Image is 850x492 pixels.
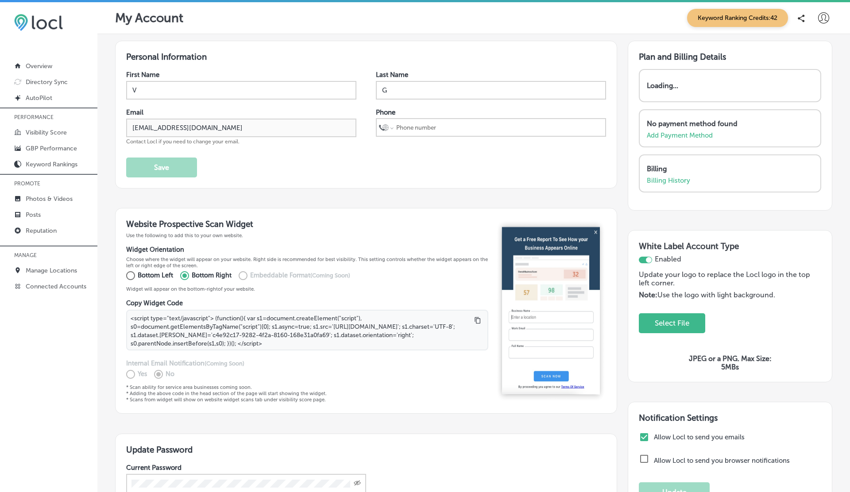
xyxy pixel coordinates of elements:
[126,52,606,62] h3: Personal Information
[26,129,67,136] p: Visibility Score
[126,464,182,472] label: Current Password
[26,283,86,290] p: Connected Accounts
[654,457,790,465] label: Allow Locl to send you browser notifications
[647,81,678,90] p: Loading...
[26,145,77,152] p: GBP Performance
[647,165,809,173] p: Billing
[472,315,483,326] button: Copy to clipboard
[126,286,488,292] p: Widget will appear on the bottom- right of your website.
[126,108,143,116] label: Email
[26,94,52,102] p: AutoPilot
[126,81,356,100] input: Enter First Name
[126,246,488,254] h4: Widget Orientation
[126,299,488,307] h4: Copy Widget Code
[376,81,606,100] input: Enter Last Name
[495,219,606,403] img: 256ffbef88b0ca129e0e8d089cf1fab9.png
[126,232,488,238] p: Use the following to add this to your own website.
[639,291,811,299] p: Use the logo with light background.
[26,267,77,274] p: Manage Locations
[192,271,232,281] p: Bottom Right
[655,255,681,263] span: Enabled
[647,131,713,139] a: Add Payment Method
[376,71,408,79] label: Last Name
[126,256,488,269] p: Choose where the widget will appear on your website. Right side is recommended for best visibilit...
[138,271,173,281] p: Bottom Left
[395,119,603,136] input: Phone number
[126,138,240,145] span: Contact Locl if you need to change your email.
[126,359,488,367] h4: Internal Email Notification
[689,354,772,371] strong: JPEG or a PNG. Max Size: 5MBs
[639,241,821,255] h3: White Label Account Type
[649,314,695,332] button: Select File
[354,480,361,488] span: Toggle password visibility
[26,161,77,168] p: Keyword Rankings
[126,310,488,350] textarea: <script type="text/javascript"> (function(){ var s1=document.createElement("script"), s0=document...
[14,14,63,31] img: 6efc1275baa40be7c98c3b36c6bfde44.png
[138,369,147,379] p: Yes
[26,227,57,234] p: Reputation
[639,413,821,423] h3: Notification Settings
[376,108,395,116] label: Phone
[250,271,350,281] p: Embeddable Format
[126,445,606,455] h3: Update Password
[639,52,821,62] h3: Plan and Billing Details
[639,291,657,299] strong: Note:
[126,119,356,137] input: Enter Email
[26,211,41,219] p: Posts
[126,219,488,229] h3: Website Prospective Scan Widget
[126,384,488,403] p: * Scan ability for service area businesses coming soon. * Adding the above code in the head secti...
[126,71,159,79] label: First Name
[687,9,788,27] span: Keyword Ranking Credits: 42
[26,195,73,203] p: Photos & Videos
[654,433,819,441] label: Allow Locl to send you emails
[639,313,811,333] div: Uppy Dashboard
[639,270,811,291] p: Update your logo to replace the Locl logo in the top left corner.
[647,119,809,128] p: No payment method found
[126,158,197,177] button: Save
[647,177,690,184] a: Billing History
[115,11,183,25] p: My Account
[26,78,68,86] p: Directory Sync
[166,369,174,379] p: No
[310,272,350,279] span: (Coming Soon)
[205,360,244,367] span: (Coming Soon)
[26,62,52,70] p: Overview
